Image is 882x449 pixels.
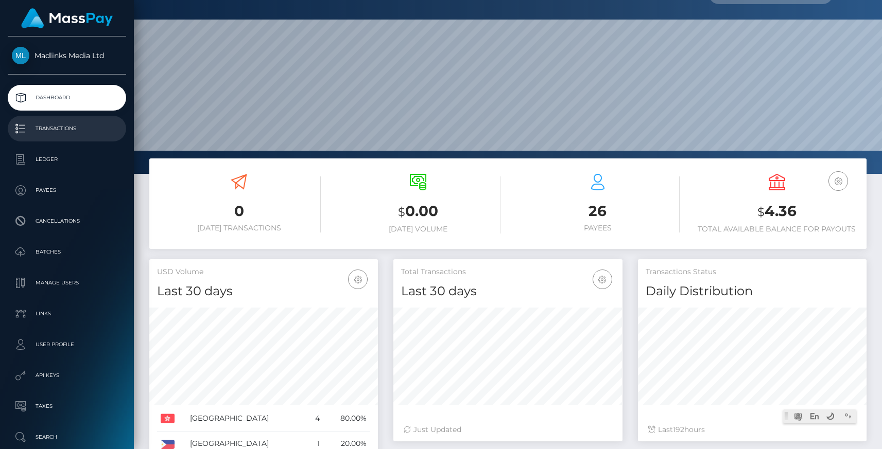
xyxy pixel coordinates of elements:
span: Madlinks Media Ltd [8,51,126,60]
a: User Profile [8,332,126,357]
div: Just Updated [404,424,612,435]
a: Cancellations [8,208,126,234]
h5: Total Transactions [401,267,614,277]
p: API Keys [12,368,122,383]
p: Dashboard [12,90,122,105]
p: Links [12,306,122,321]
a: API Keys [8,363,126,388]
a: Taxes [8,393,126,419]
h3: 0.00 [336,201,500,222]
h6: [DATE] Volume [336,225,500,234]
p: Ledger [12,152,122,167]
a: Dashboard [8,85,126,111]
a: Batches [8,239,126,265]
h6: [DATE] Transactions [157,224,321,232]
a: Links [8,301,126,327]
small: $ [757,205,765,219]
a: Ledger [8,147,126,172]
h3: 26 [516,201,680,221]
p: Batches [12,244,122,260]
p: Manage Users [12,275,122,291]
td: 4 [307,405,323,432]
h3: 0 [157,201,321,221]
img: MassPay Logo [21,8,113,28]
a: Manage Users [8,270,126,296]
td: [GEOGRAPHIC_DATA] [186,405,307,432]
p: Search [12,429,122,445]
td: 80.00% [323,405,370,432]
h3: 4.36 [695,201,859,222]
h4: Last 30 days [157,282,370,300]
img: HK.png [161,411,175,425]
p: Cancellations [12,213,122,229]
p: Taxes [12,399,122,414]
span: 192 [673,425,684,434]
h6: Payees [516,224,680,232]
h4: Daily Distribution [646,282,859,300]
div: Last hours [648,424,856,435]
h5: USD Volume [157,267,370,277]
img: PH.png [161,440,175,449]
a: Transactions [8,116,126,141]
h4: Last 30 days [401,282,614,300]
small: $ [398,205,405,219]
p: Transactions [12,121,122,136]
h5: Transactions Status [646,267,859,277]
h6: Total Available Balance for Payouts [695,225,859,234]
p: Payees [12,183,122,198]
img: Madlinks Media Ltd [12,47,29,64]
a: Payees [8,177,126,203]
p: User Profile [12,337,122,352]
